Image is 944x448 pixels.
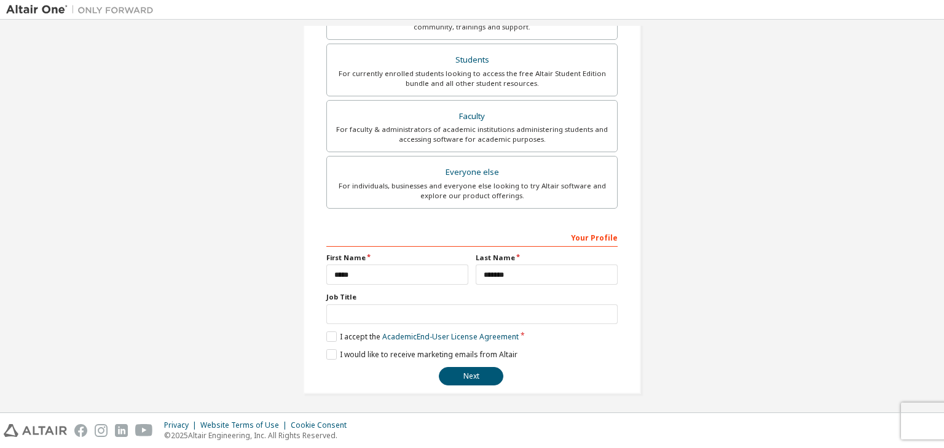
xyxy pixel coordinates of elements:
label: First Name [326,253,468,263]
div: For individuals, businesses and everyone else looking to try Altair software and explore our prod... [334,181,610,201]
div: For currently enrolled students looking to access the free Altair Student Edition bundle and all ... [334,69,610,88]
button: Next [439,367,503,385]
div: For faculty & administrators of academic institutions administering students and accessing softwa... [334,125,610,144]
img: altair_logo.svg [4,424,67,437]
div: Students [334,52,610,69]
div: Cookie Consent [291,420,354,430]
label: Job Title [326,292,618,302]
img: Altair One [6,4,160,16]
img: facebook.svg [74,424,87,437]
img: linkedin.svg [115,424,128,437]
img: youtube.svg [135,424,153,437]
div: Faculty [334,108,610,125]
div: Your Profile [326,227,618,247]
p: © 2025 Altair Engineering, Inc. All Rights Reserved. [164,430,354,441]
div: Website Terms of Use [200,420,291,430]
label: I accept the [326,331,519,342]
a: Academic End-User License Agreement [382,331,519,342]
label: Last Name [476,253,618,263]
div: Everyone else [334,164,610,181]
img: instagram.svg [95,424,108,437]
div: Privacy [164,420,200,430]
label: I would like to receive marketing emails from Altair [326,349,517,360]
